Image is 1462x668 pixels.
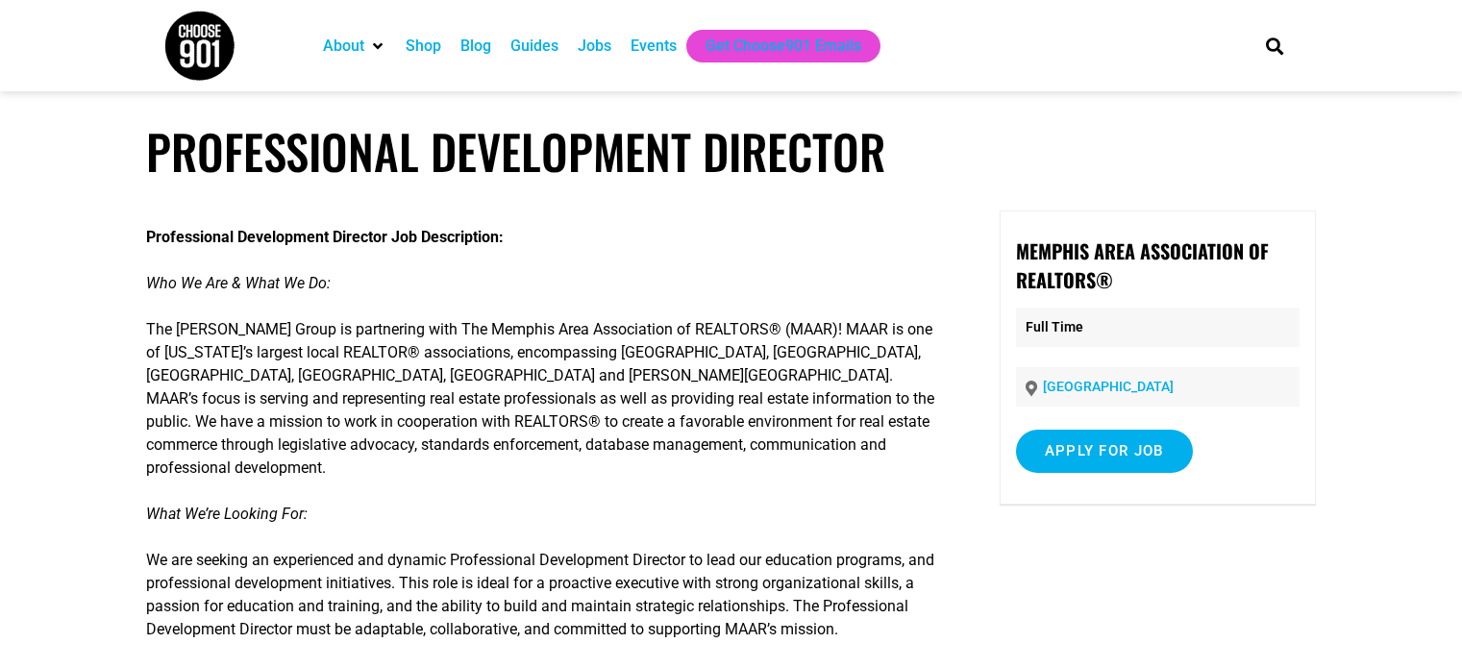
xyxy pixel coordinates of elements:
a: Guides [510,35,558,58]
a: Events [631,35,677,58]
div: About [313,30,396,62]
p: We are seeking an experienced and dynamic Professional Development Director to lead our education... [146,549,941,641]
a: Blog [460,35,491,58]
strong: Professional Development Director Job Description: [146,228,504,246]
a: Get Choose901 Emails [706,35,861,58]
div: Search [1258,30,1290,62]
a: Shop [406,35,441,58]
h1: Professional Development Director [146,123,1316,180]
em: What We’re Looking For: [146,505,308,523]
nav: Main nav [313,30,1232,62]
p: The [PERSON_NAME] Group is partnering with The Memphis Area Association of REALTORS® (MAAR)! MAAR... [146,318,941,480]
em: Who We Are & What We Do: [146,274,331,292]
input: Apply for job [1016,430,1193,473]
p: Full Time [1016,308,1300,347]
a: Jobs [578,35,611,58]
a: [GEOGRAPHIC_DATA] [1043,379,1174,394]
a: About [323,35,364,58]
strong: Memphis Area Association of REALTORS® [1016,236,1269,294]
